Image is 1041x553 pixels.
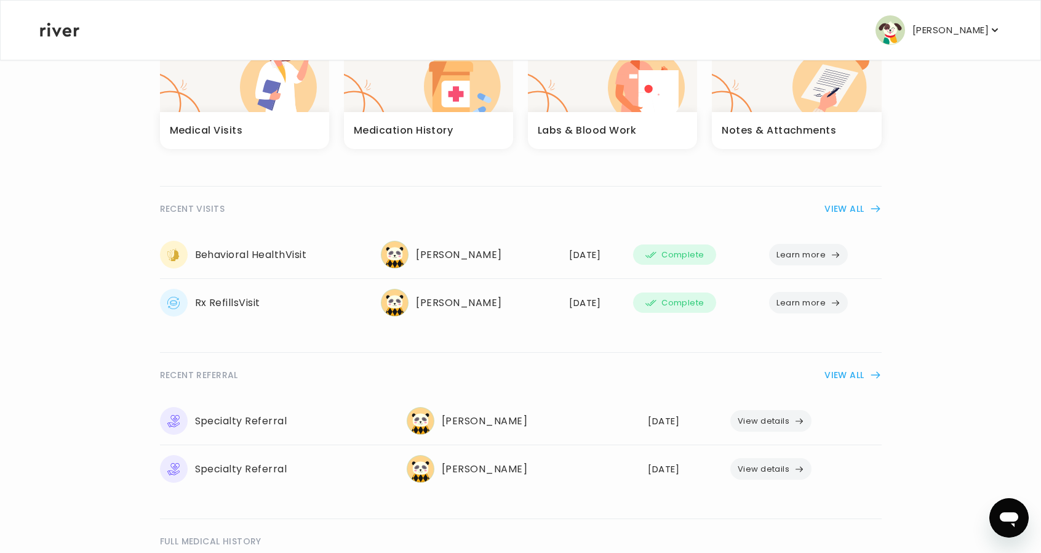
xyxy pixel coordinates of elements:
h3: Labs & Blood Work [538,122,636,139]
img: provider avatar [381,289,409,317]
div: [PERSON_NAME] [381,241,554,268]
span: Complete [661,248,704,262]
button: VIEW ALL [824,201,881,216]
div: [PERSON_NAME] [407,407,633,435]
h3: Medication History [354,122,453,139]
div: [DATE] [648,413,715,430]
img: provider avatar [407,455,434,483]
div: Behavioral Health Visit [160,241,367,268]
p: [PERSON_NAME] [912,22,989,39]
iframe: Button to launch messaging window [989,498,1029,538]
button: Learn more [769,292,848,313]
h3: Notes & Attachments [722,122,836,139]
span: FULL MEDICAL HISTORY [160,534,261,549]
button: user avatar[PERSON_NAME] [875,15,1001,45]
span: RECENT REFERRAL [160,368,238,382]
button: VIEW ALL [824,368,881,382]
button: Notes & Attachments [712,32,881,149]
button: Medical Visits [160,32,329,149]
button: Learn more [769,244,848,265]
div: Specialty Referral [160,407,392,435]
img: provider avatar [381,241,409,268]
button: Labs & Blood Work [528,32,697,149]
span: RECENT VISITS [160,201,225,216]
div: [PERSON_NAME] [407,455,633,483]
img: user avatar [875,15,905,45]
span: Complete [661,296,704,310]
div: [PERSON_NAME] [381,289,554,317]
button: View details [730,458,812,480]
div: Specialty Referral [160,455,392,483]
div: [DATE] [648,461,715,478]
h3: Medical Visits [170,122,243,139]
img: provider avatar [407,407,434,435]
button: View details [730,410,812,432]
div: [DATE] [569,294,618,312]
div: Rx Refills Visit [160,289,367,317]
button: Medication History [344,32,513,149]
div: [DATE] [569,246,618,264]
